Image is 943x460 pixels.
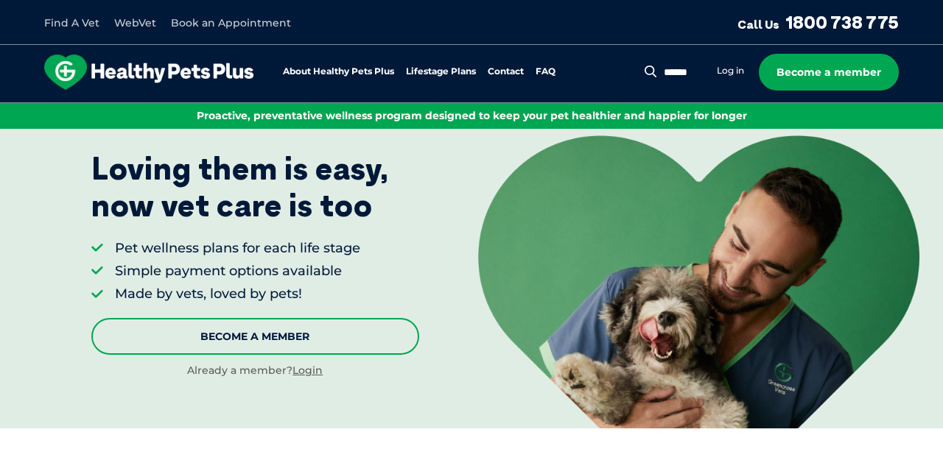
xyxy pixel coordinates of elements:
li: Made by vets, loved by pets! [115,285,360,303]
a: Lifestage Plans [406,67,476,77]
img: <p>Loving them is easy, <br /> now vet care is too</p> [478,135,920,429]
a: About Healthy Pets Plus [283,67,394,77]
li: Pet wellness plans for each life stage [115,239,360,258]
button: Search [642,64,660,79]
a: FAQ [536,67,555,77]
a: Become a member [759,54,899,91]
a: Contact [488,67,524,77]
img: hpp-logo [44,54,253,90]
a: Log in [717,65,744,77]
a: Become A Member [91,318,419,355]
span: Call Us [737,17,779,32]
a: Login [292,364,323,377]
li: Simple payment options available [115,262,360,280]
a: Call Us1800 738 775 [737,11,899,33]
div: Already a member? [91,364,419,378]
span: Proactive, preventative wellness program designed to keep your pet healthier and happier for longer [197,109,747,122]
p: Loving them is easy, now vet care is too [91,150,389,224]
